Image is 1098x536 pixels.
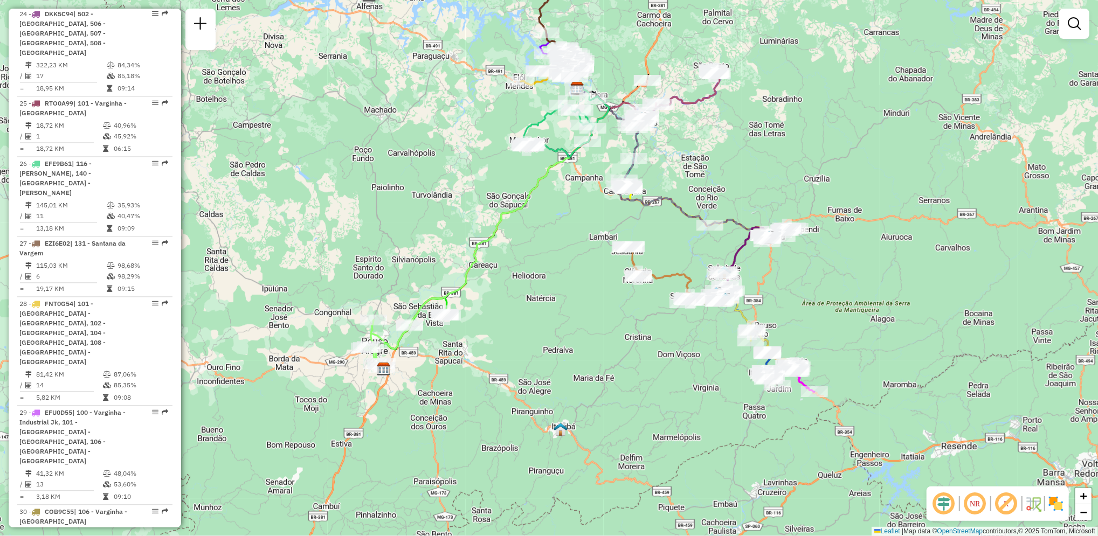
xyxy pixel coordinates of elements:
i: Total de Atividades [25,133,32,140]
i: Distância Total [25,62,32,68]
i: Distância Total [25,262,32,269]
span: − [1080,505,1087,519]
span: EFU0D55 [45,408,72,416]
i: % de utilização do peso [107,202,115,208]
span: 28 - [19,300,106,366]
em: Rota exportada [162,10,168,17]
i: % de utilização da cubagem [103,382,111,388]
span: RTO0A99 [45,99,73,107]
td: = [19,143,25,154]
td: = [19,223,25,234]
i: Total de Atividades [25,73,32,79]
td: 09:09 [117,223,168,234]
img: Ponto de Apoio - Varginha PA [709,287,723,301]
td: 3,18 KM [36,491,102,502]
td: 85,35% [113,380,168,391]
a: Zoom in [1075,488,1092,504]
td: 17 [36,71,106,81]
span: | 502 - [GEOGRAPHIC_DATA], 506 - [GEOGRAPHIC_DATA], 507 - [GEOGRAPHIC_DATA], 508 - [GEOGRAPHIC_DATA] [19,10,106,57]
td: 19,17 KM [36,283,106,294]
img: Fluxo de ruas [1025,495,1042,512]
span: 25 - [19,99,127,117]
i: % de utilização do peso [103,470,111,477]
img: Pa Itajubá [554,422,568,436]
td: 145,01 KM [36,200,106,211]
td: / [19,211,25,221]
span: EZI6E02 [45,239,70,247]
td: 48,04% [113,468,168,479]
span: Ocultar NR [962,491,988,517]
i: Tempo total em rota [107,85,112,92]
img: Caxambu [762,231,776,245]
i: Distância Total [25,470,32,477]
em: Opções [152,160,158,166]
td: 6 [36,271,106,282]
i: % de utilização do peso [107,62,115,68]
i: Distância Total [25,122,32,129]
em: Opções [152,100,158,106]
td: 53,60% [113,479,168,490]
td: 13,18 KM [36,223,106,234]
td: 06:15 [113,143,168,154]
em: Opções [152,300,158,307]
i: Distância Total [25,202,32,208]
span: COB9C55 [45,507,74,516]
td: 98,68% [117,260,168,271]
i: Total de Atividades [25,382,32,388]
a: Nova sessão e pesquisa [190,13,211,37]
td: / [19,479,25,490]
td: / [19,271,25,282]
i: Tempo total em rota [103,145,108,152]
td: 98,29% [117,271,168,282]
i: Tempo total em rota [103,493,108,500]
span: | 116 - [PERSON_NAME], 140 - [GEOGRAPHIC_DATA] - [PERSON_NAME] [19,159,92,197]
td: = [19,83,25,94]
i: Total de Atividades [25,213,32,219]
span: | 131 - Santana da Vargem [19,239,126,257]
td: 09:15 [117,283,168,294]
div: Map data © contributors,© 2025 TomTom, Microsoft [872,527,1098,536]
td: 322,23 KM [36,60,106,71]
td: 14 [36,380,102,391]
td: 41,32 KM [36,468,102,479]
i: % de utilização da cubagem [103,481,111,488]
i: Tempo total em rota [107,286,112,292]
td: 87,06% [113,369,168,380]
a: OpenStreetMap [937,527,983,535]
td: 84,34% [117,60,168,71]
em: Opções [152,240,158,246]
i: % de utilização da cubagem [103,133,111,140]
em: Rota exportada [162,240,168,246]
td: 18,95 KM [36,83,106,94]
img: CDD Pouso Alegre [377,362,391,376]
td: 11 [36,211,106,221]
td: 45,92% [113,131,168,142]
td: 09:10 [113,491,168,502]
td: 09:08 [113,392,168,403]
em: Opções [152,10,158,17]
img: Tres Coracoes [635,112,649,126]
em: Rota exportada [162,409,168,415]
td: 40,47% [117,211,168,221]
span: DKK5C94 [45,10,73,18]
span: | 101 - [GEOGRAPHIC_DATA] - [GEOGRAPHIC_DATA], 102 - [GEOGRAPHIC_DATA], 104 - [GEOGRAPHIC_DATA], ... [19,300,106,366]
span: | 100 - Varginha - Industrial Jk, 101 - [GEOGRAPHIC_DATA] - [GEOGRAPHIC_DATA], 106 - [GEOGRAPHIC_... [19,408,126,465]
img: Exibir/Ocultar setores [1047,495,1065,512]
td: = [19,491,25,502]
em: Opções [152,409,158,415]
td: 5,82 KM [36,392,102,403]
td: / [19,71,25,81]
span: FNT0G54 [45,300,73,308]
span: | 106 - Varginha - [GEOGRAPHIC_DATA] [19,507,127,525]
td: = [19,283,25,294]
i: Distância Total [25,371,32,378]
td: = [19,392,25,403]
a: Leaflet [874,527,900,535]
td: / [19,131,25,142]
span: Ocultar deslocamento [931,491,957,517]
td: 1 [36,131,102,142]
em: Rota exportada [162,508,168,514]
td: 35,93% [117,200,168,211]
img: Soledade de Minas [717,266,731,280]
td: 18,72 KM [36,143,102,154]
